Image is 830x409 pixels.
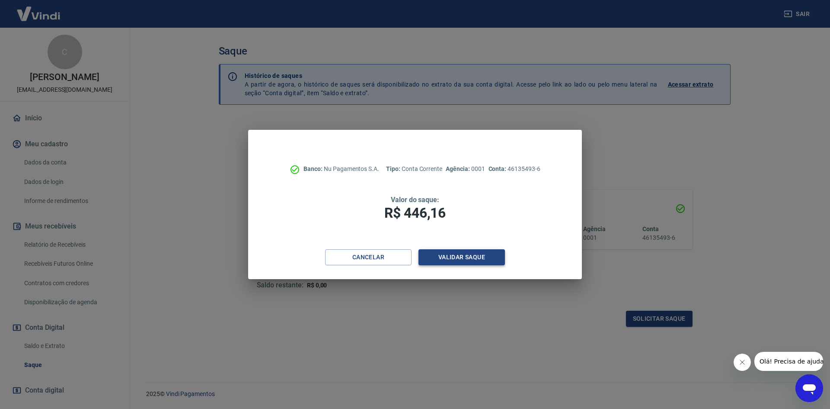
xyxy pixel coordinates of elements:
[5,6,73,13] span: Olá! Precisa de ajuda?
[418,249,505,265] button: Validar saque
[446,165,471,172] span: Agência:
[488,164,540,174] p: 46135493-6
[734,354,751,371] iframe: Fechar mensagem
[391,196,439,204] span: Valor do saque:
[303,164,379,174] p: Nu Pagamentos S.A.
[446,164,485,174] p: 0001
[754,352,823,371] iframe: Mensagem da empresa
[795,374,823,402] iframe: Botão para abrir a janela de mensagens
[303,165,324,172] span: Banco:
[386,165,402,172] span: Tipo:
[386,164,442,174] p: Conta Corrente
[325,249,412,265] button: Cancelar
[488,165,508,172] span: Conta:
[384,205,446,221] span: R$ 446,16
